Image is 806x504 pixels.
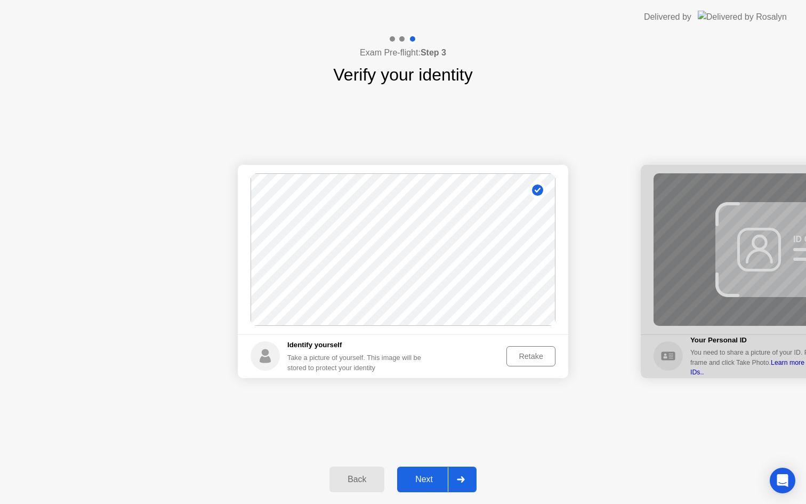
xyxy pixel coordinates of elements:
img: Delivered by Rosalyn [698,11,787,23]
div: Back [333,475,381,484]
h5: Identify yourself [287,340,430,350]
button: Retake [506,346,555,366]
button: Back [329,467,384,492]
button: Next [397,467,477,492]
div: Open Intercom Messenger [770,468,795,493]
h1: Verify your identity [333,62,472,87]
div: Retake [510,352,552,361]
h4: Exam Pre-flight: [360,46,446,59]
div: Next [400,475,448,484]
div: Delivered by [644,11,691,23]
div: Take a picture of yourself. This image will be stored to protect your identity [287,353,430,373]
b: Step 3 [421,48,446,57]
